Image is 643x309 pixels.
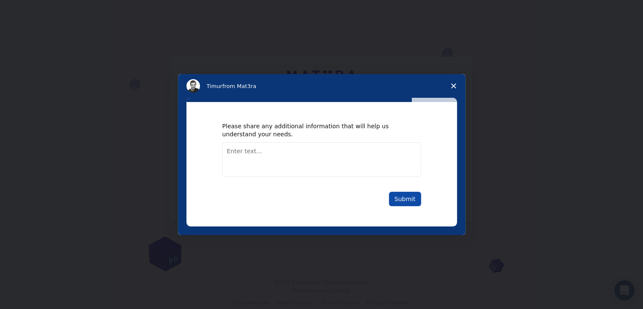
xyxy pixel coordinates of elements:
span: Close survey [442,74,465,98]
img: Profile image for Timur [186,79,200,93]
button: Submit [389,192,421,206]
span: Timur [207,83,222,89]
div: Please share any additional information that will help us understand your needs. [222,122,408,138]
textarea: Enter text... [222,142,421,177]
span: Support [17,6,47,14]
span: from Mat3ra [222,83,256,89]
